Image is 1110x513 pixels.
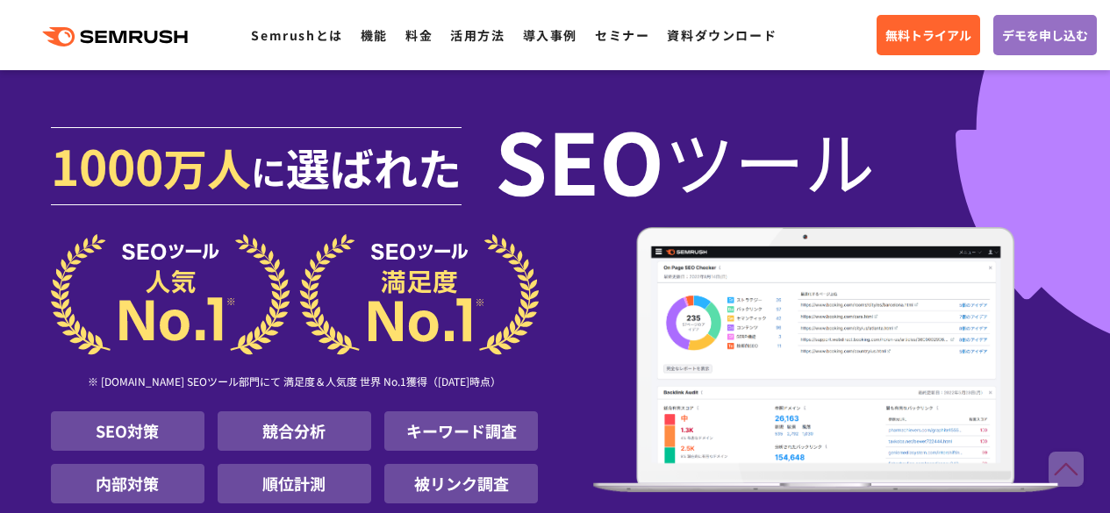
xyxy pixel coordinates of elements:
span: SEO [495,125,664,195]
div: ※ [DOMAIN_NAME] SEOツール部門にて 満足度＆人気度 世界 No.1獲得（[DATE]時点） [51,355,539,411]
li: 競合分析 [218,411,371,451]
span: に [251,146,286,196]
li: 被リンク調査 [384,464,538,503]
span: 1000 [51,130,163,200]
span: デモを申し込む [1002,25,1088,45]
span: 選ばれた [286,135,462,198]
a: 活用方法 [450,26,505,44]
a: 料金 [405,26,433,44]
a: 資料ダウンロード [667,26,777,44]
span: ツール [664,125,875,195]
a: 無料トライアル [877,15,980,55]
a: 導入事例 [523,26,577,44]
li: SEO対策 [51,411,204,451]
li: 内部対策 [51,464,204,503]
li: 順位計測 [218,464,371,503]
li: キーワード調査 [384,411,538,451]
a: デモを申し込む [993,15,1097,55]
a: 機能 [361,26,388,44]
span: 無料トライアル [885,25,971,45]
a: Semrushとは [251,26,342,44]
a: セミナー [595,26,649,44]
span: 万人 [163,135,251,198]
